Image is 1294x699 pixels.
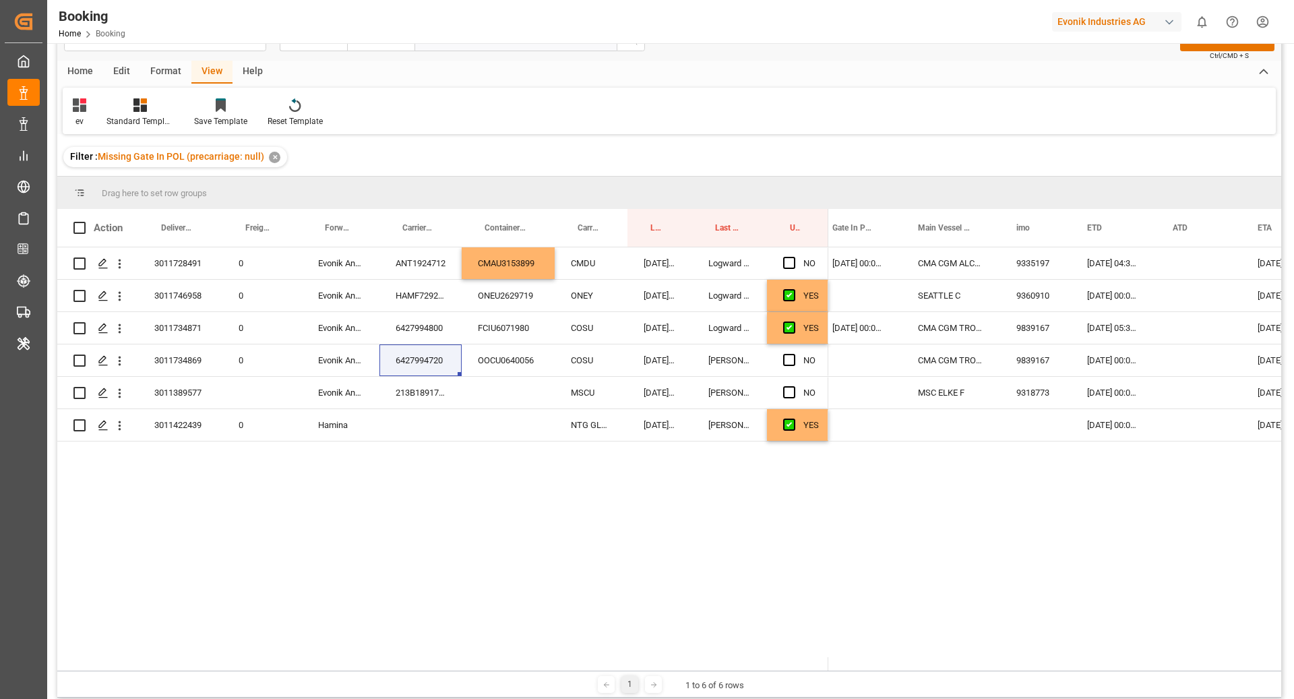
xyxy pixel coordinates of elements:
[245,223,274,233] span: Freight Forwarder's Reference No.
[138,344,222,376] div: 3011734869
[57,409,828,442] div: Press SPACE to select this row.
[140,61,191,84] div: Format
[621,676,638,693] div: 1
[816,312,902,344] div: [DATE] 00:00:00
[790,223,800,233] span: Update Last Opened By
[222,312,302,344] div: 0
[715,223,739,233] span: Last Opened By
[268,115,323,127] div: Reset Template
[57,344,828,377] div: Press SPACE to select this row.
[627,377,692,408] div: [DATE] 05:38:20
[222,280,302,311] div: 0
[692,280,767,311] div: Logward System
[325,223,351,233] span: Forwarder Name
[222,247,302,279] div: 0
[650,223,664,233] span: Last Opened Date
[138,409,222,441] div: 3011422439
[803,410,819,441] div: YES
[902,247,1000,279] div: CMA CGM ALCAZAR
[57,61,103,84] div: Home
[578,223,599,233] span: Carrier SCAC
[1071,280,1157,311] div: [DATE] 00:00:00
[57,377,828,409] div: Press SPACE to select this row.
[627,312,692,344] div: [DATE] 14:00:31
[103,61,140,84] div: Edit
[138,247,222,279] div: 3011728491
[269,152,280,163] div: ✕
[222,409,302,441] div: 0
[402,223,433,233] span: Carrier Booking No.
[555,312,627,344] div: COSU
[302,280,379,311] div: Evonik Antwerp
[692,409,767,441] div: [PERSON_NAME]
[1000,247,1071,279] div: 9335197
[1000,312,1071,344] div: 9839167
[555,409,627,441] div: NTG GLOBAL FINLAND OY
[379,280,462,311] div: HAMF72922300
[1071,312,1157,344] div: [DATE] 05:30:00
[222,344,302,376] div: 0
[138,377,222,408] div: 3011389577
[627,344,692,376] div: [DATE] 05:39:36
[1217,7,1247,37] button: Help Center
[692,344,767,376] div: [PERSON_NAME]
[1071,409,1157,441] div: [DATE] 00:00:00
[1000,280,1071,311] div: 9360910
[57,247,828,280] div: Press SPACE to select this row.
[379,377,462,408] div: 213B1891712
[555,247,627,279] div: CMDU
[1087,223,1102,233] span: ETD
[1052,12,1181,32] div: Evonik Industries AG
[1258,223,1272,233] span: ETA
[302,312,379,344] div: Evonik Antwerp
[902,377,1000,408] div: MSC ELKE F
[462,344,555,376] div: OOCU0640056
[59,29,81,38] a: Home
[302,344,379,376] div: Evonik Antwerp
[138,280,222,311] div: 3011746958
[685,679,744,692] div: 1 to 6 of 6 rows
[379,247,462,279] div: ANT1924712
[692,247,767,279] div: Logward System
[555,344,627,376] div: COSU
[138,312,222,344] div: 3011734871
[302,247,379,279] div: Evonik Antwerp
[70,151,98,162] span: Filter :
[57,312,828,344] div: Press SPACE to select this row.
[379,344,462,376] div: 6427994720
[803,280,819,311] div: YES
[902,344,1000,376] div: CMA CGM TROCADERO
[302,377,379,408] div: Evonik Antwerp
[94,222,123,234] div: Action
[1173,223,1188,233] span: ATD
[902,312,1000,344] div: CMA CGM TROCADERO
[73,115,86,127] div: ev
[59,6,125,26] div: Booking
[1071,344,1157,376] div: [DATE] 00:00:00
[803,313,819,344] div: YES
[627,280,692,311] div: [DATE] 14:51:53
[462,280,555,311] div: ONEU2629719
[627,409,692,441] div: [DATE] 04:41:36
[832,223,873,233] span: Gate In POL
[379,312,462,344] div: 6427994800
[902,280,1000,311] div: SEATTLE C
[302,409,379,441] div: Hamina
[161,223,194,233] span: Delivery No.
[194,115,247,127] div: Save Template
[1071,377,1157,408] div: [DATE] 00:00:00
[803,377,815,408] div: NO
[102,188,207,198] span: Drag here to set row groups
[485,223,526,233] span: Container No.
[462,247,555,279] div: CMAU3153899
[1000,377,1071,408] div: 9318773
[1071,247,1157,279] div: [DATE] 04:30:00
[1210,51,1249,61] span: Ctrl/CMD + S
[555,377,627,408] div: MSCU
[462,312,555,344] div: FCIU6071980
[627,247,692,279] div: [DATE] 15:25:02
[1187,7,1217,37] button: show 0 new notifications
[816,247,902,279] div: [DATE] 00:00:00
[1000,344,1071,376] div: 9839167
[57,280,828,312] div: Press SPACE to select this row.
